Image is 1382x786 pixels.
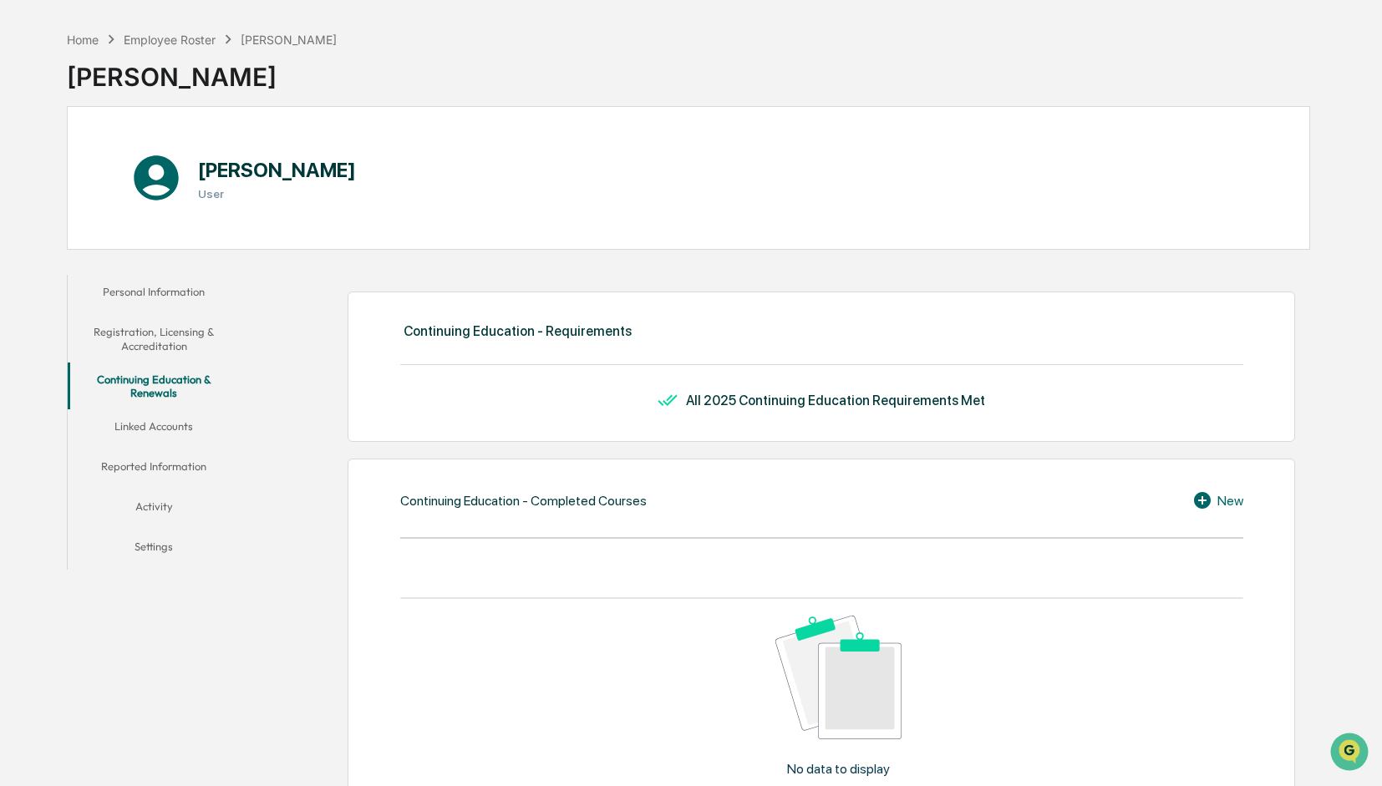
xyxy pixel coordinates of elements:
[68,449,241,489] button: Reported Information
[138,210,207,226] span: Attestations
[33,210,108,226] span: Preclearance
[775,616,902,739] img: No data
[33,241,105,258] span: Data Lookup
[404,323,632,339] div: Continuing Education - Requirements
[68,409,241,449] button: Linked Accounts
[1329,731,1374,776] iframe: Open customer support
[284,132,304,152] button: Start new chat
[67,33,99,47] div: Home
[198,187,356,200] h3: User
[400,493,647,509] div: Continuing Education - Completed Courses
[17,127,47,157] img: 1746055101610-c473b297-6a78-478c-a979-82029cc54cd1
[114,203,214,233] a: 🗄️Attestations
[68,363,241,410] button: Continuing Education & Renewals
[17,211,30,225] div: 🖐️
[1192,490,1243,510] div: New
[68,489,241,530] button: Activity
[17,243,30,256] div: 🔎
[198,158,356,182] h1: [PERSON_NAME]
[57,144,218,157] div: We're offline, we'll be back soon
[166,282,202,295] span: Pylon
[241,33,337,47] div: [PERSON_NAME]
[68,275,241,315] button: Personal Information
[124,33,216,47] div: Employee Roster
[68,530,241,570] button: Settings
[68,315,241,363] button: Registration, Licensing & Accreditation
[686,393,985,408] div: All 2025 Continuing Education Requirements Met
[118,281,202,295] a: Powered byPylon
[10,203,114,233] a: 🖐️Preclearance
[57,127,274,144] div: Start new chat
[68,275,241,570] div: secondary tabs example
[10,235,112,265] a: 🔎Data Lookup
[17,34,304,61] p: How can we help?
[121,211,135,225] div: 🗄️
[67,48,338,92] div: [PERSON_NAME]
[787,761,890,777] p: No data to display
